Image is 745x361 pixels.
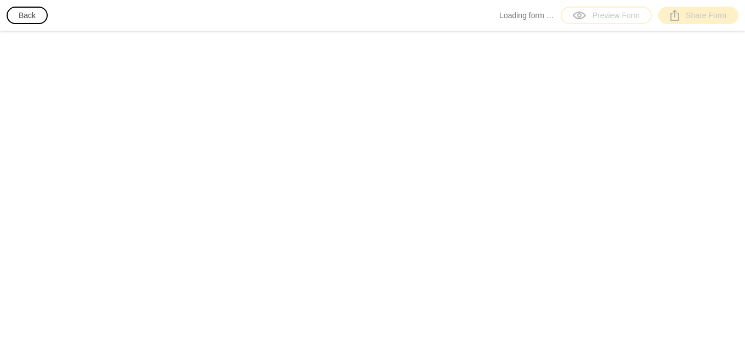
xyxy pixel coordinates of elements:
button: Back [7,7,48,24]
div: Share Form [670,10,726,21]
span: Loading form … [499,10,554,21]
a: Share Form [658,7,738,24]
div: Preview Form [573,10,640,21]
a: Preview Form [561,7,652,24]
